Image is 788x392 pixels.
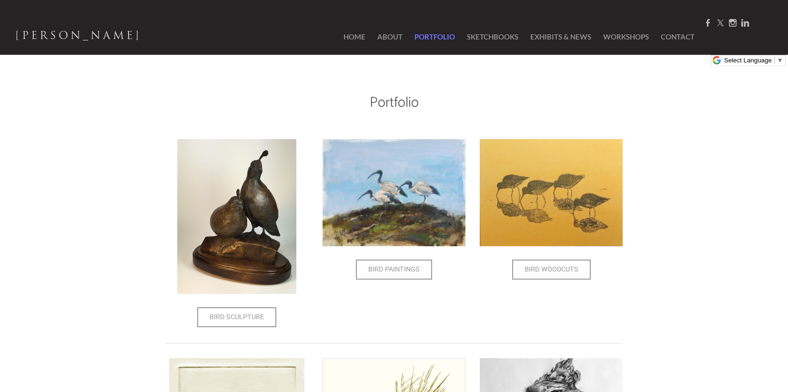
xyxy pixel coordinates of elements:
span: Bird Woodcuts [513,261,590,279]
a: Select Language​ [724,57,783,64]
span: Bird Paintings [357,261,431,279]
img: Quail sculpture bronze quail sculpture [177,139,296,294]
span: Bird Sculpture [198,308,275,326]
img: Sacred Ibis Art [323,139,465,246]
img: Bird Woodcut Art [480,139,623,246]
a: SketchBooks [462,19,523,55]
font: Portfolio [370,91,419,114]
a: Linkedin [741,19,749,28]
a: Bird Sculpture [197,307,276,327]
a: About [373,19,407,55]
a: Facebook [704,19,712,28]
a: Twitter [717,19,724,28]
a: Portfolio [410,19,460,55]
a: Contact [656,19,695,55]
a: Instagram [729,19,737,28]
span: Select Language [724,57,772,64]
span: ▼ [777,57,783,64]
a: Bird Paintings [356,260,432,280]
span: [PERSON_NAME] [15,27,141,44]
a: Home [329,19,370,55]
a: Exhibits & News [525,19,596,55]
a: Bird Woodcuts [512,260,591,280]
a: Workshops [598,19,654,55]
a: [PERSON_NAME] [15,27,141,48]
